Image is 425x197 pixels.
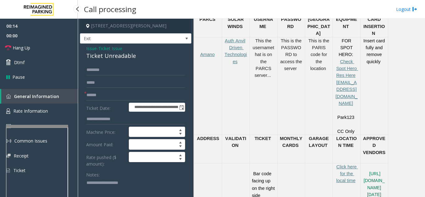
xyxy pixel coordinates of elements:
[13,45,30,51] span: Hang Up
[80,19,191,33] h4: [STREET_ADDRESS][PERSON_NAME]
[85,127,127,137] label: Machine Price:
[309,136,330,148] span: GARAGE LAYOUT
[85,103,127,112] label: Ticket Date:
[176,127,185,132] span: Increase value
[255,136,271,141] span: TICKET
[197,136,219,141] span: ADDRESS
[6,124,11,128] img: 'icon'
[14,93,59,99] span: General Information
[363,17,385,36] span: CARD INSERTION
[178,103,185,112] span: Toggle popup
[98,45,122,52] span: Ticket Issue
[254,17,273,29] span: USERNAME
[6,94,11,99] img: 'icon'
[280,136,304,148] span: MONTHLY CARDS
[227,17,245,29] span: SOLAR WINDS
[6,108,10,114] img: 'icon'
[336,164,358,183] a: Click here for the local time
[225,45,247,64] a: Driven Technologies
[307,17,330,36] span: [GEOGRAPHIC_DATA]
[225,136,246,148] span: VALIDATION
[85,152,127,167] label: Rate pushed ($ amount):
[337,115,354,120] span: Park123
[280,38,303,71] span: This is the PASSWORD to access the server
[199,17,215,22] span: PARCS
[86,52,185,60] div: Ticket Unreadable
[225,38,245,43] a: Auth Anvil
[363,136,385,155] span: APPROVED VENDORS
[200,52,214,57] a: Amano
[336,59,358,78] a: Check Spot Hero Res Here
[412,6,417,12] img: logout
[336,136,357,148] span: LOCATION TIME
[364,171,385,197] a: [URL][DOMAIN_NAME][DATE]
[81,2,139,17] h3: Call processing
[86,169,100,178] label: Notes:
[176,144,185,149] span: Decrease value
[337,129,354,134] span: CC Only
[176,157,185,162] span: Decrease value
[176,139,185,144] span: Increase value
[335,80,357,106] a: [EMAIL_ADDRESS][DOMAIN_NAME]
[80,34,169,44] span: Exit
[85,139,127,150] label: Amount Paid:
[308,38,330,71] span: This is the PARIS code for the location
[255,45,274,78] span: that is on the PARCS server...
[176,152,185,157] span: Increase value
[86,45,97,52] span: Issue
[291,24,294,29] span: D
[339,38,354,57] span: FOR SPOT HERO:
[97,45,122,51] span: -
[14,59,25,66] span: Dtmf
[396,6,417,12] a: Logout
[14,123,30,129] span: Pictures
[176,132,185,137] span: Decrease value
[363,38,386,64] span: Insert card fully and remove quickly
[12,74,25,80] span: Pause
[1,89,78,104] a: General Information
[336,17,357,29] span: EQUIPMENT
[253,38,273,50] span: This the username
[13,108,48,114] span: Rate Information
